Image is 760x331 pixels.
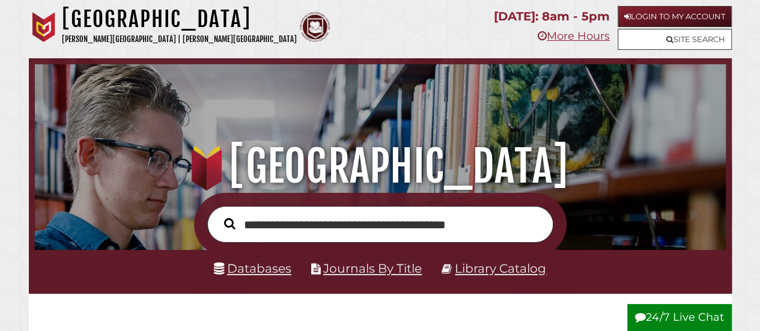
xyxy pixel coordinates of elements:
h1: [GEOGRAPHIC_DATA] [62,6,297,32]
img: Calvin University [29,12,59,42]
a: Login to My Account [618,6,732,27]
a: Library Catalog [455,261,546,276]
p: [PERSON_NAME][GEOGRAPHIC_DATA] | [PERSON_NAME][GEOGRAPHIC_DATA] [62,32,297,46]
img: Calvin Theological Seminary [300,12,330,42]
a: More Hours [538,29,610,43]
a: Databases [214,261,291,276]
a: Journals By Title [323,261,422,276]
i: Search [224,217,236,229]
p: [DATE]: 8am - 5pm [494,6,610,27]
button: Search [218,215,242,232]
a: Site Search [618,29,732,50]
h1: [GEOGRAPHIC_DATA] [46,140,714,193]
